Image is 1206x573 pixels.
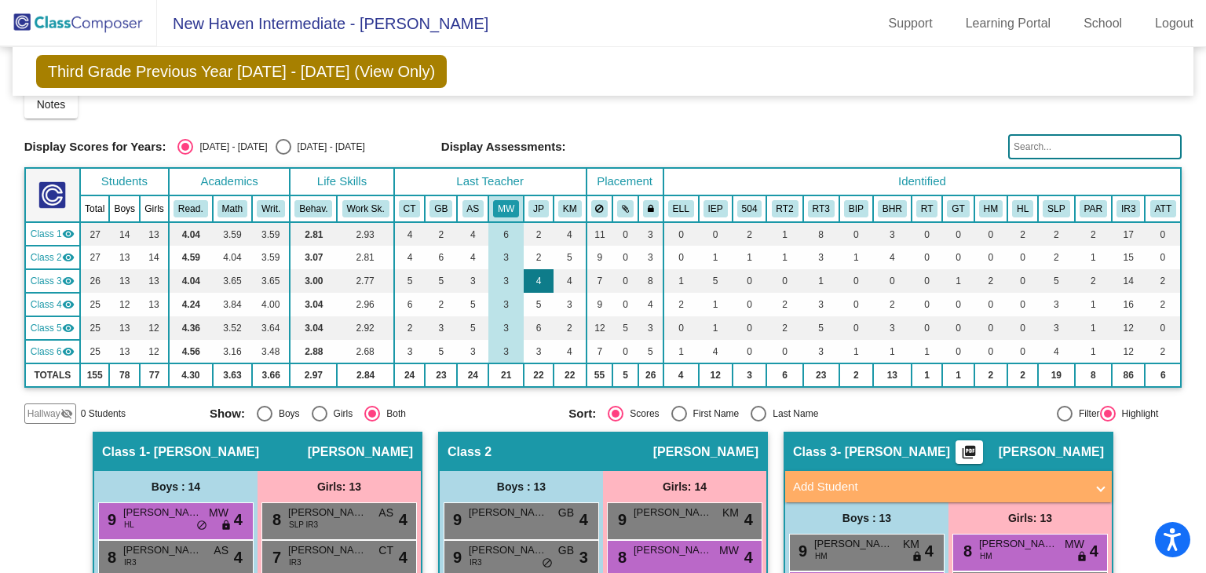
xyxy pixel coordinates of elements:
td: 0 [974,340,1007,363]
button: HL [1012,200,1033,217]
th: Behavior Intervention Plan [839,195,873,222]
td: 2.93 [337,222,393,246]
td: 2.77 [337,269,393,293]
td: 1 [1075,316,1113,340]
td: 13 [109,246,140,269]
td: 1 [873,340,912,363]
td: 14 [140,246,169,269]
td: 0 [1145,316,1181,340]
td: 1 [839,246,873,269]
td: Courtney MacKenzie - Lucas [25,222,80,246]
td: 23 [425,363,457,387]
td: 2.81 [337,246,393,269]
td: TOTALS [25,363,80,387]
td: 2 [1075,269,1113,293]
td: 6 [488,222,524,246]
td: 5 [1038,269,1074,293]
td: Candice Arrington - No Class Name [25,246,80,269]
td: 9 [587,293,613,316]
td: 0 [839,269,873,293]
td: 2 [873,293,912,316]
td: 12 [1112,340,1145,363]
td: 4 [554,222,587,246]
td: 1 [663,269,699,293]
input: Search... [1008,134,1182,159]
td: 0 [912,293,942,316]
td: 2.96 [337,293,393,316]
td: 0 [873,269,912,293]
button: Print Students Details [956,440,983,464]
td: 0 [974,222,1007,246]
td: 2 [1007,222,1038,246]
td: 9 [587,246,613,269]
td: 3.64 [252,316,290,340]
th: Individualized Education Plan [699,195,733,222]
td: 0 [699,222,733,246]
th: RTI Tier 3 [803,195,839,222]
td: 4 [699,340,733,363]
td: 2 [425,293,457,316]
td: 3 [638,246,663,269]
th: Identified [663,168,1182,195]
mat-icon: visibility [62,298,75,311]
td: 0 [839,316,873,340]
th: RTI Tier 2 [766,195,802,222]
td: 3.66 [252,363,290,387]
th: High Ability Language Arts [1007,195,1038,222]
span: Class 6 [31,345,62,359]
span: Class 1 [31,227,62,241]
span: Class 5 [31,321,62,335]
td: 3 [394,340,426,363]
td: 17 [1112,222,1145,246]
td: 3.16 [213,340,252,363]
td: 0 [942,246,974,269]
td: 2.81 [290,222,337,246]
td: 5 [638,340,663,363]
button: BHR [878,200,907,217]
td: 3 [803,246,839,269]
th: Behavior RTI [873,195,912,222]
td: 24 [394,363,426,387]
td: 26 [80,269,109,293]
td: 6 [425,246,457,269]
button: RT2 [772,200,799,217]
td: 0 [912,246,942,269]
button: ATT [1150,200,1176,217]
button: RT3 [808,200,835,217]
td: 0 [733,316,767,340]
td: 14 [1112,269,1145,293]
td: 4 [638,293,663,316]
td: 2 [524,222,554,246]
th: Gifted and Talented [942,195,974,222]
mat-expansion-panel-header: Add Student [785,471,1112,502]
td: 3 [488,246,524,269]
td: 7 [587,340,613,363]
td: 3 [488,340,524,363]
td: 3.07 [290,246,337,269]
td: 16 [1112,293,1145,316]
td: 3 [524,340,554,363]
td: 0 [974,316,1007,340]
td: 27 [80,246,109,269]
span: Class 2 [31,250,62,265]
button: PAR [1080,200,1107,217]
th: Keep with teacher [638,195,663,222]
td: 12 [1112,316,1145,340]
td: 15 [1112,246,1145,269]
td: 1 [912,340,942,363]
th: Placement [587,168,663,195]
span: Class 4 [31,297,62,312]
button: ELL [668,200,694,217]
td: 3 [457,269,488,293]
td: Alex Battershell - Franks [25,269,80,293]
td: 12 [109,293,140,316]
td: 12 [140,340,169,363]
button: RT [916,200,937,217]
td: 25 [80,340,109,363]
td: 5 [425,340,457,363]
a: School [1071,11,1135,36]
td: 4.59 [169,246,213,269]
button: Notes [24,90,79,119]
button: Work Sk. [342,200,389,217]
td: 0 [612,269,638,293]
